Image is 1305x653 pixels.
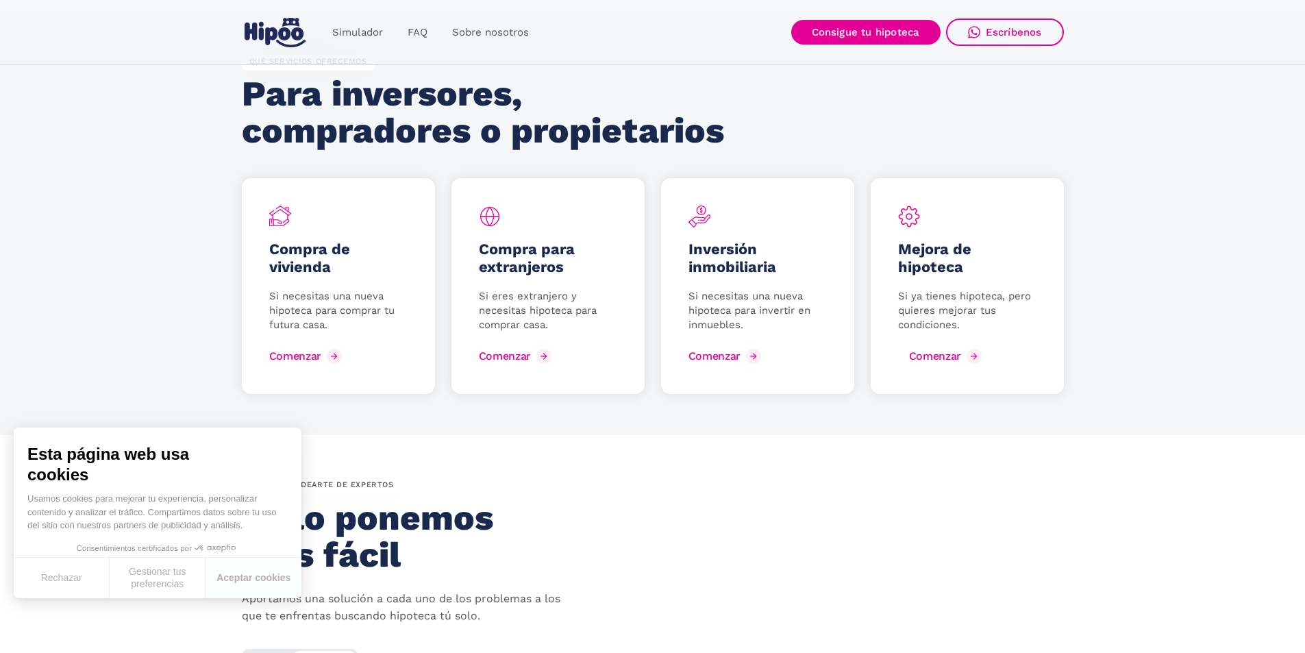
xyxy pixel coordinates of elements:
[898,289,1036,332] p: Si ya tienes hipoteca, pero quieres mejorar tus condiciones.
[479,241,617,276] h5: Compra para extranjeros
[688,345,765,367] a: Comenzar
[479,349,531,362] div: Comenzar
[688,241,827,276] h5: Inversión inmobiliaria
[946,19,1064,46] a: Escríbenos
[242,12,309,53] a: home
[898,345,985,367] a: Comenzar
[269,345,345,367] a: Comenzar
[242,75,733,149] h2: Para inversores, compradores o propietarios
[479,289,617,332] p: Si eres extranjero y necesitas hipoteca para comprar casa.
[395,19,440,46] a: FAQ
[320,19,395,46] a: Simulador
[688,289,827,332] p: Si necesitas una nueva hipoteca para invertir en inmuebles.
[909,349,961,362] div: Comenzar
[242,591,571,625] p: Aportamos una solución a cada uno de los problemas a los que te enfrentas buscando hipoteca tú solo.
[986,26,1042,38] div: Escríbenos
[898,241,1036,276] h5: Mejora de hipoteca
[479,345,555,367] a: Comenzar
[269,289,408,332] p: Si necesitas una nueva hipoteca para comprar tu futura casa.
[688,349,741,362] div: Comenzar
[269,241,408,276] h5: Compra de vivienda
[440,19,541,46] a: Sobre nosotros
[242,500,558,574] h2: Te lo ponemos más fácil
[791,20,941,45] a: Consigue tu hipoteca
[242,476,401,494] div: por QUÉ rodearte de expertos
[269,349,321,362] div: Comenzar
